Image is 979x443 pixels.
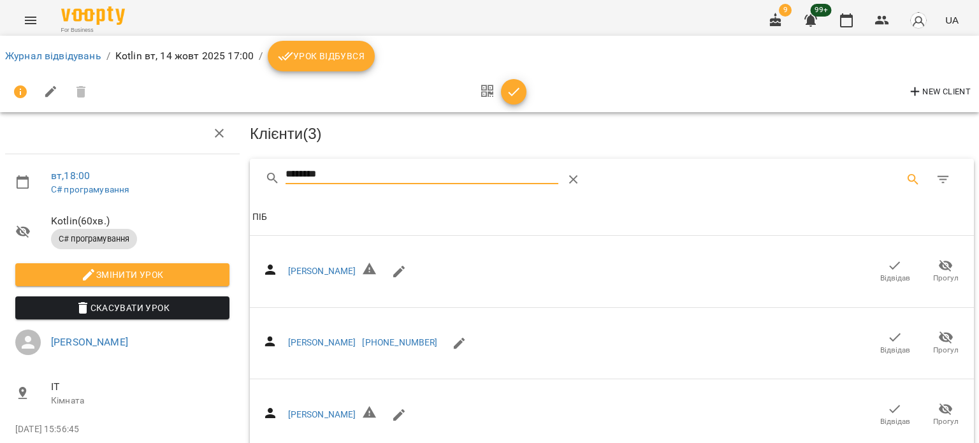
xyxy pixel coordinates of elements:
span: Скасувати Урок [25,300,219,316]
li: / [106,48,110,64]
a: [PERSON_NAME] [288,409,356,419]
span: UA [945,13,959,27]
h6: Невірний формат телефону ${ phone } [362,261,377,282]
span: New Client [908,84,971,99]
button: Search [898,164,929,195]
button: Прогул [920,325,971,361]
img: Voopty Logo [61,6,125,25]
li: / [259,48,263,64]
a: вт , 18:00 [51,170,90,182]
button: Відвідав [869,397,920,433]
button: Фільтр [928,164,959,195]
span: Прогул [933,416,959,427]
button: Прогул [920,254,971,289]
h6: Невірний формат телефону ${ phone } [362,405,377,425]
input: Search [286,164,559,185]
span: Прогул [933,273,959,284]
button: Змінити урок [15,263,229,286]
div: ПІБ [252,210,267,225]
span: Відвідав [880,345,910,356]
button: New Client [904,82,974,102]
button: Скасувати Урок [15,296,229,319]
span: 99+ [811,4,832,17]
span: Прогул [933,345,959,356]
span: IT [51,379,229,395]
span: For Business [61,26,125,34]
a: [PERSON_NAME] [288,337,356,347]
span: Урок відбувся [278,48,365,64]
button: Відвідав [869,254,920,289]
p: Kotlin вт, 14 жовт 2025 17:00 [115,48,254,64]
span: C# програмування [51,233,137,245]
p: Кімната [51,395,229,407]
img: avatar_s.png [910,11,927,29]
a: Журнал відвідувань [5,50,101,62]
span: Kotlin ( 60 хв. ) [51,214,229,229]
button: Урок відбувся [268,41,375,71]
button: Відвідав [869,325,920,361]
div: Sort [252,210,267,225]
p: [DATE] 15:56:45 [15,423,229,436]
a: [PHONE_NUMBER] [362,337,437,347]
span: ПІБ [252,210,971,225]
span: Змінити урок [25,267,219,282]
span: 9 [779,4,792,17]
div: Table Toolbar [250,159,974,200]
h3: Клієнти ( 3 ) [250,126,974,142]
button: Menu [15,5,46,36]
span: Відвідав [880,416,910,427]
a: [PERSON_NAME] [51,336,128,348]
button: Прогул [920,397,971,433]
span: Відвідав [880,273,910,284]
button: UA [940,8,964,32]
a: [PERSON_NAME] [288,266,356,276]
a: С# програмування [51,184,129,194]
nav: breadcrumb [5,41,974,71]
